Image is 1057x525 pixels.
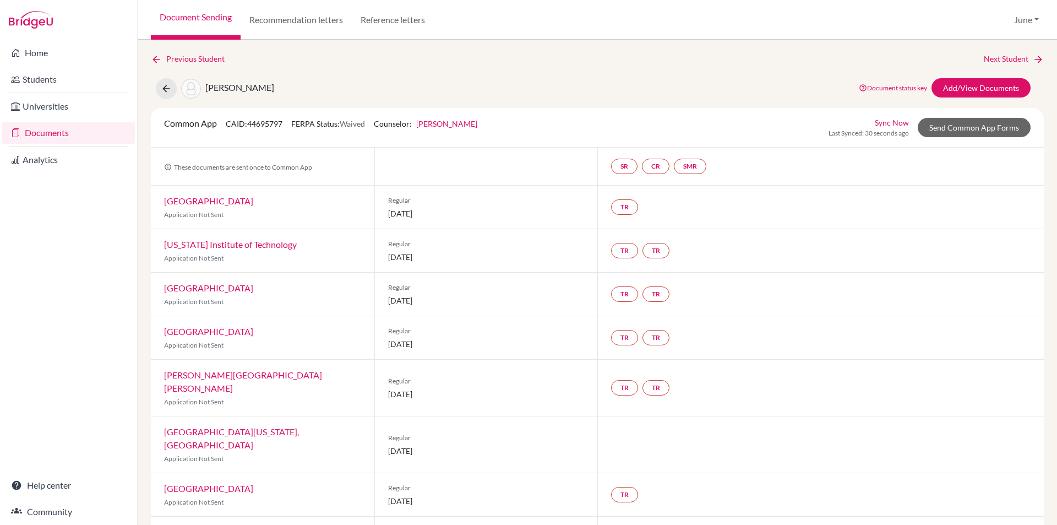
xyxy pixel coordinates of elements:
[416,119,477,128] a: [PERSON_NAME]
[875,117,909,128] a: Sync Now
[164,370,322,393] a: [PERSON_NAME][GEOGRAPHIC_DATA][PERSON_NAME]
[164,254,224,262] span: Application Not Sent
[642,243,669,258] a: TR
[164,326,253,337] a: [GEOGRAPHIC_DATA]
[164,283,253,293] a: [GEOGRAPHIC_DATA]
[164,210,224,219] span: Application Not Sent
[164,426,299,450] a: [GEOGRAPHIC_DATA][US_STATE], [GEOGRAPHIC_DATA]
[291,119,365,128] span: FERPA Status:
[388,239,585,249] span: Regular
[931,78,1031,98] a: Add/View Documents
[388,251,585,263] span: [DATE]
[388,388,585,400] span: [DATE]
[642,330,669,345] a: TR
[388,208,585,219] span: [DATE]
[164,239,297,250] a: [US_STATE] Institute of Technology
[859,84,927,92] a: Document status key
[164,498,224,506] span: Application Not Sent
[388,445,585,457] span: [DATE]
[164,398,224,406] span: Application Not Sent
[611,199,638,215] a: TR
[611,243,638,258] a: TR
[164,196,253,206] a: [GEOGRAPHIC_DATA]
[388,338,585,350] span: [DATE]
[388,376,585,386] span: Regular
[674,159,706,174] a: SMR
[642,380,669,396] a: TR
[388,433,585,443] span: Regular
[642,159,669,174] a: CR
[374,119,477,128] span: Counselor:
[642,286,669,302] a: TR
[388,196,585,205] span: Regular
[340,119,365,128] span: Waived
[611,286,638,302] a: TR
[611,380,638,396] a: TR
[151,53,233,65] a: Previous Student
[205,82,274,93] span: [PERSON_NAME]
[164,483,253,494] a: [GEOGRAPHIC_DATA]
[388,283,585,293] span: Regular
[1009,9,1044,30] button: June
[164,341,224,349] span: Application Not Sent
[164,163,312,171] span: These documents are sent once to Common App
[2,42,135,64] a: Home
[918,118,1031,137] a: Send Common App Forms
[984,53,1044,65] a: Next Student
[226,119,282,128] span: CAID: 44695797
[9,11,53,29] img: Bridge-U
[388,495,585,507] span: [DATE]
[611,159,638,174] a: SR
[164,297,224,306] span: Application Not Sent
[829,128,909,138] span: Last Synced: 30 seconds ago
[2,501,135,523] a: Community
[2,68,135,90] a: Students
[164,118,217,128] span: Common App
[611,487,638,502] a: TR
[2,474,135,496] a: Help center
[164,454,224,463] span: Application Not Sent
[388,326,585,336] span: Regular
[388,295,585,306] span: [DATE]
[2,95,135,117] a: Universities
[611,330,638,345] a: TR
[2,149,135,171] a: Analytics
[2,122,135,144] a: Documents
[388,483,585,493] span: Regular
